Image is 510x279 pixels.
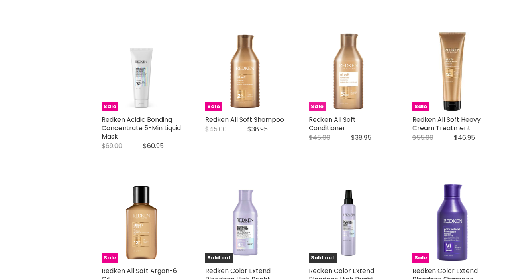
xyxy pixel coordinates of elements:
[102,141,122,150] span: $69.00
[247,125,268,134] span: $38.95
[205,32,285,111] img: Redken All Soft Shampoo
[102,183,181,263] a: Redken All Soft Argan-6 Oil Sale
[412,32,492,111] a: Redken All Soft Heavy Cream Treatment Sale
[435,32,470,111] img: Redken All Soft Heavy Cream Treatment
[412,183,492,263] a: Redken Color Extend Blondage Shampoo Redken Color Extend Blondage Shampoo Sale
[102,183,181,263] img: Redken All Soft Argan-6 Oil
[412,183,492,263] img: Redken Color Extend Blondage Shampoo
[454,133,475,142] span: $46.95
[102,115,181,141] a: Redken Acidic Bonding Concentrate 5-Min Liquid Mask
[351,133,371,142] span: $38.95
[143,141,164,150] span: $60.95
[205,125,227,134] span: $45.00
[205,115,284,124] a: Redken All Soft Shampoo
[205,183,285,263] a: Redken Color Extend Blondage High Bright Conditioner - Clearance! Redken Color Extend Blondage Hi...
[309,102,326,111] span: Sale
[205,183,285,263] img: Redken Color Extend Blondage High Bright Conditioner - Clearance!
[102,102,118,111] span: Sale
[309,32,388,111] a: Redken All Soft Conditioner Redken All Soft Conditioner Sale
[309,32,388,111] img: Redken All Soft Conditioner
[412,115,481,133] a: Redken All Soft Heavy Cream Treatment
[412,133,433,142] span: $55.00
[412,253,429,263] span: Sale
[102,32,181,111] a: Redken Acidic Bonding Concentrate 5-Min Liquid Mask Sale
[102,32,181,111] img: Redken Acidic Bonding Concentrate 5-Min Liquid Mask
[205,32,285,111] a: Redken All Soft Shampoo Redken All Soft Shampoo Sale
[102,253,118,263] span: Sale
[205,102,222,111] span: Sale
[309,133,330,142] span: $45.00
[412,102,429,111] span: Sale
[309,183,388,263] a: Redken Color Extend Blondage High Bright Pre-Shampoo Treatment - Clearance! Sold out
[205,253,233,263] span: Sold out
[309,253,337,263] span: Sold out
[309,183,388,263] img: Redken Color Extend Blondage High Bright Pre-Shampoo Treatment - Clearance!
[309,115,356,133] a: Redken All Soft Conditioner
